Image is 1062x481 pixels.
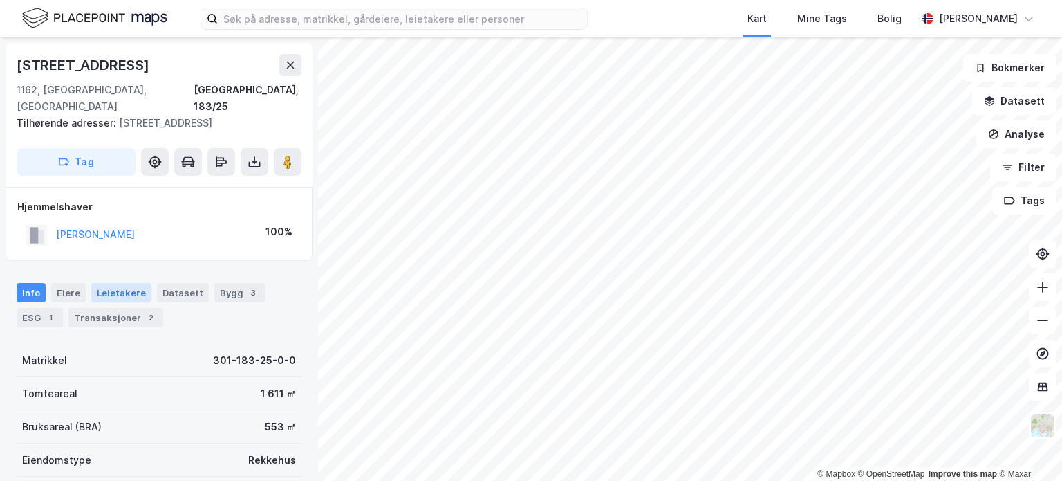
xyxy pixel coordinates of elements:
[17,117,119,129] span: Tilhørende adresser:
[1030,412,1056,439] img: Z
[22,452,91,469] div: Eiendomstype
[17,199,301,215] div: Hjemmelshaver
[51,283,86,302] div: Eiere
[218,8,587,29] input: Søk på adresse, matrikkel, gårdeiere, leietakere eller personer
[144,311,158,325] div: 2
[990,154,1056,181] button: Filter
[157,283,209,302] div: Datasett
[17,308,63,327] div: ESG
[797,10,847,27] div: Mine Tags
[963,54,1056,82] button: Bokmerker
[265,224,292,240] div: 100%
[213,352,296,369] div: 301-183-25-0-0
[972,87,1056,115] button: Datasett
[44,311,57,325] div: 1
[747,10,767,27] div: Kart
[817,469,855,479] a: Mapbox
[68,308,163,327] div: Transaksjoner
[993,415,1062,481] iframe: Chat Widget
[91,283,151,302] div: Leietakere
[858,469,925,479] a: OpenStreetMap
[17,283,46,302] div: Info
[22,419,102,435] div: Bruksareal (BRA)
[877,10,902,27] div: Bolig
[17,54,152,76] div: [STREET_ADDRESS]
[929,469,997,479] a: Improve this map
[22,6,167,30] img: logo.f888ab2527a4732fd821a326f86c7f29.svg
[265,419,296,435] div: 553 ㎡
[261,385,296,402] div: 1 611 ㎡
[248,452,296,469] div: Rekkehus
[22,385,77,402] div: Tomteareal
[993,415,1062,481] div: Kontrollprogram for chat
[17,115,290,131] div: [STREET_ADDRESS]
[194,82,301,115] div: [GEOGRAPHIC_DATA], 183/25
[17,148,136,176] button: Tag
[992,187,1056,215] button: Tags
[939,10,1018,27] div: [PERSON_NAME]
[246,286,260,300] div: 3
[17,82,194,115] div: 1162, [GEOGRAPHIC_DATA], [GEOGRAPHIC_DATA]
[976,120,1056,148] button: Analyse
[214,283,265,302] div: Bygg
[22,352,67,369] div: Matrikkel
